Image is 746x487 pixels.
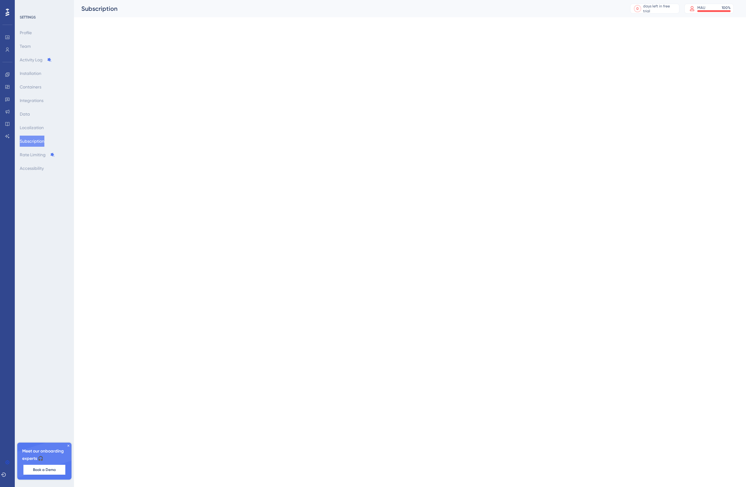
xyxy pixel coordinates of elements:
button: Integrations [20,95,43,106]
button: Subscription [20,136,44,147]
div: Subscription [81,4,615,13]
div: MAU [697,5,705,10]
button: Localization [20,122,44,133]
button: Activity Log [20,54,52,65]
span: Book a Demo [33,467,56,472]
button: Installation [20,68,41,79]
button: Profile [20,27,32,38]
button: Containers [20,81,41,92]
span: Meet our onboarding experts 🎧 [22,448,67,462]
button: Team [20,41,31,52]
div: 0 [636,6,639,11]
div: 100 % [722,5,731,10]
div: days left in free trial [643,4,677,14]
button: Data [20,108,30,120]
button: Book a Demo [23,465,65,475]
button: Accessibility [20,163,44,174]
button: Rate Limiting [20,149,55,160]
div: SETTINGS [20,15,70,20]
